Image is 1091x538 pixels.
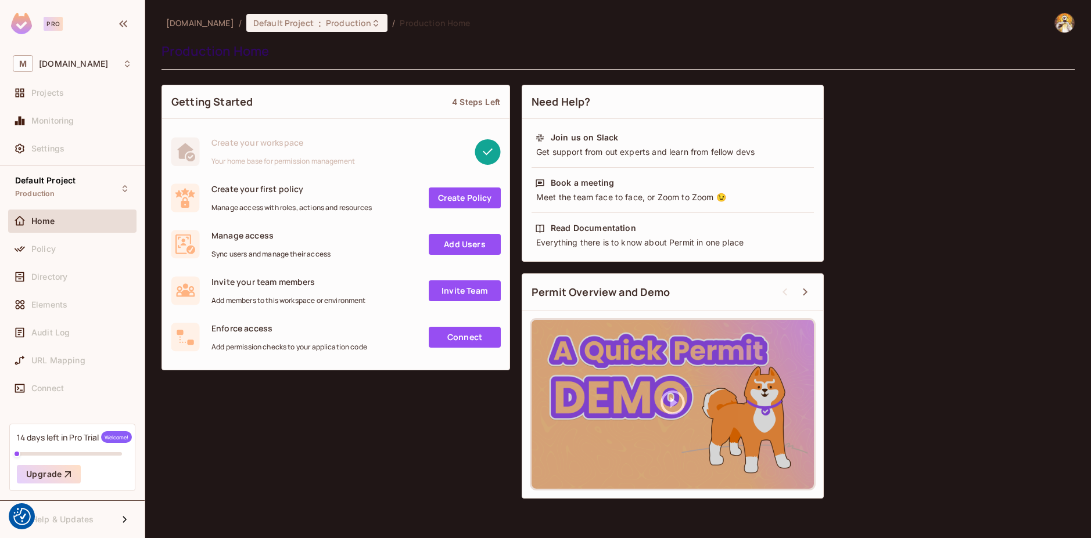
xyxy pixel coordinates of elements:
div: Meet the team face to face, or Zoom to Zoom 😉 [535,192,810,203]
div: Get support from out experts and learn from fellow devs [535,146,810,158]
span: Getting Started [171,95,253,109]
span: Invite your team members [211,276,366,287]
span: Home [31,216,55,226]
span: Create your workspace [211,137,355,148]
span: Directory [31,272,67,281]
span: Default Project [253,17,314,28]
span: Enforce access [211,323,367,334]
span: Connect [31,384,64,393]
div: 4 Steps Left [452,96,500,107]
div: Everything there is to know about Permit in one place [535,237,810,248]
img: Revisit consent button [13,508,31,525]
span: Settings [31,144,64,153]
span: Create your first policy [211,183,372,194]
img: glowdyyk@gmail.com [1055,13,1074,33]
a: Create Policy [429,187,501,208]
img: SReyMgAAAABJRU5ErkJggg== [11,13,32,34]
div: 14 days left in Pro Trial [17,431,132,443]
span: Projects [31,88,64,98]
div: Book a meeting [551,177,614,189]
span: Production [15,189,55,198]
span: Need Help? [532,95,591,109]
span: Permit Overview and Demo [532,285,670,299]
span: Elements [31,300,67,309]
span: URL Mapping [31,356,85,365]
span: Add members to this workspace or environment [211,296,366,305]
span: : [318,19,322,28]
button: Upgrade [17,465,81,483]
span: Your home base for permission management [211,157,355,166]
div: Pro [44,17,63,31]
div: Join us on Slack [551,132,618,143]
span: Workspace: main.gy [39,59,108,68]
span: Production [326,17,371,28]
li: / [239,17,242,28]
span: Manage access [211,230,331,241]
button: Consent Preferences [13,508,31,525]
span: Production Home [400,17,470,28]
span: Policy [31,244,56,254]
div: Production Home [162,42,1069,60]
span: Help & Updates [31,515,94,524]
div: Read Documentation [551,222,636,234]
span: Audit Log [31,328,70,337]
span: Sync users and manage their access [211,250,331,259]
li: / [392,17,395,28]
span: Monitoring [31,116,74,125]
span: the active workspace [166,17,234,28]
span: Manage access with roles, actions and resources [211,203,372,212]
a: Add Users [429,234,501,255]
a: Connect [429,327,501,348]
span: Add permission checks to your application code [211,342,367,352]
span: M [13,55,33,72]
a: Invite Team [429,280,501,301]
span: Default Project [15,176,76,185]
span: Welcome! [101,431,132,443]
